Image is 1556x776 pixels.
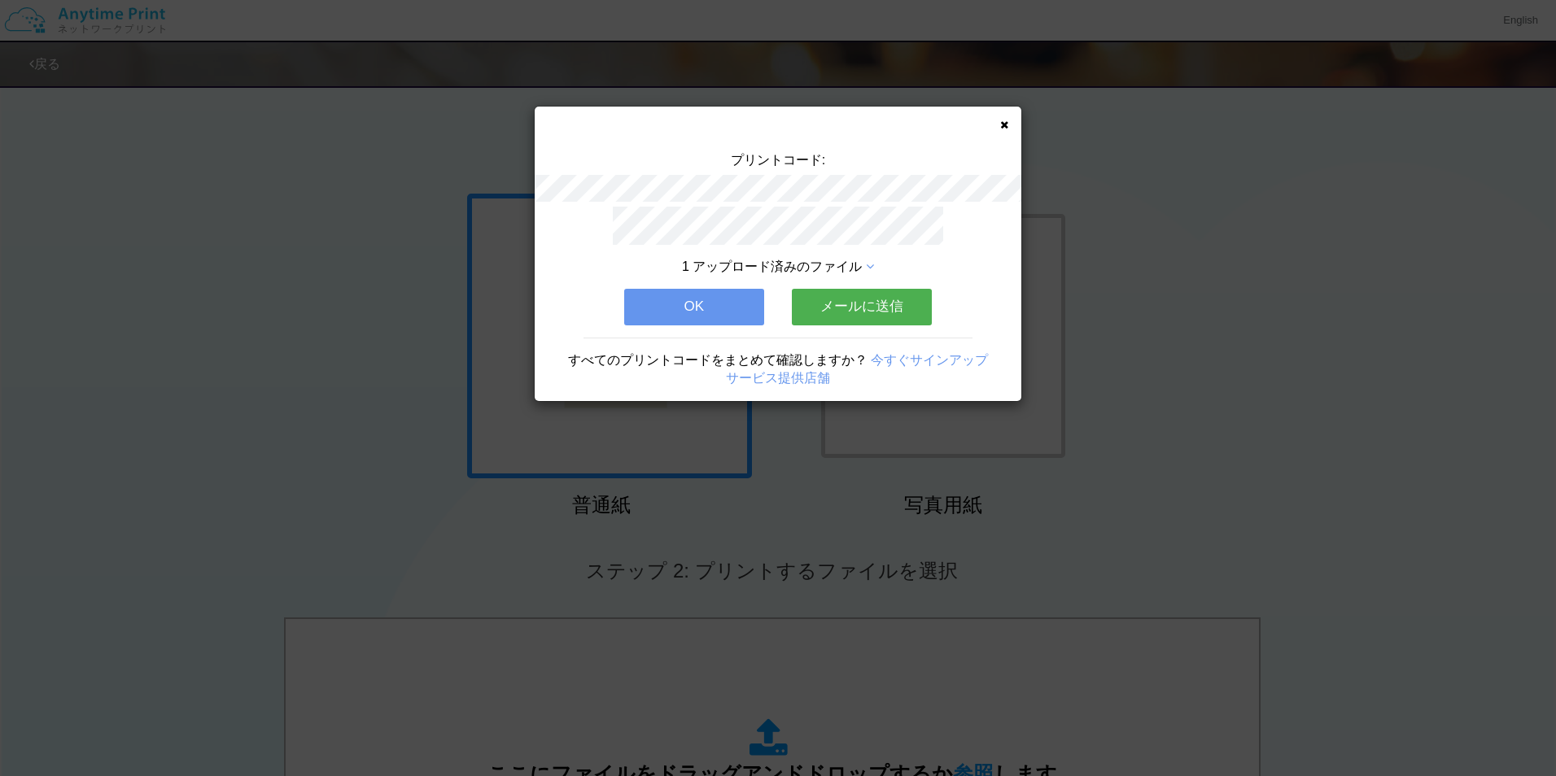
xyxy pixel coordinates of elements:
a: サービス提供店舗 [726,371,830,385]
span: プリントコード: [731,153,825,167]
button: OK [624,289,764,325]
span: 1 アップロード済みのファイル [682,259,862,273]
button: メールに送信 [792,289,932,325]
a: 今すぐサインアップ [871,353,988,367]
span: すべてのプリントコードをまとめて確認しますか？ [568,353,868,367]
